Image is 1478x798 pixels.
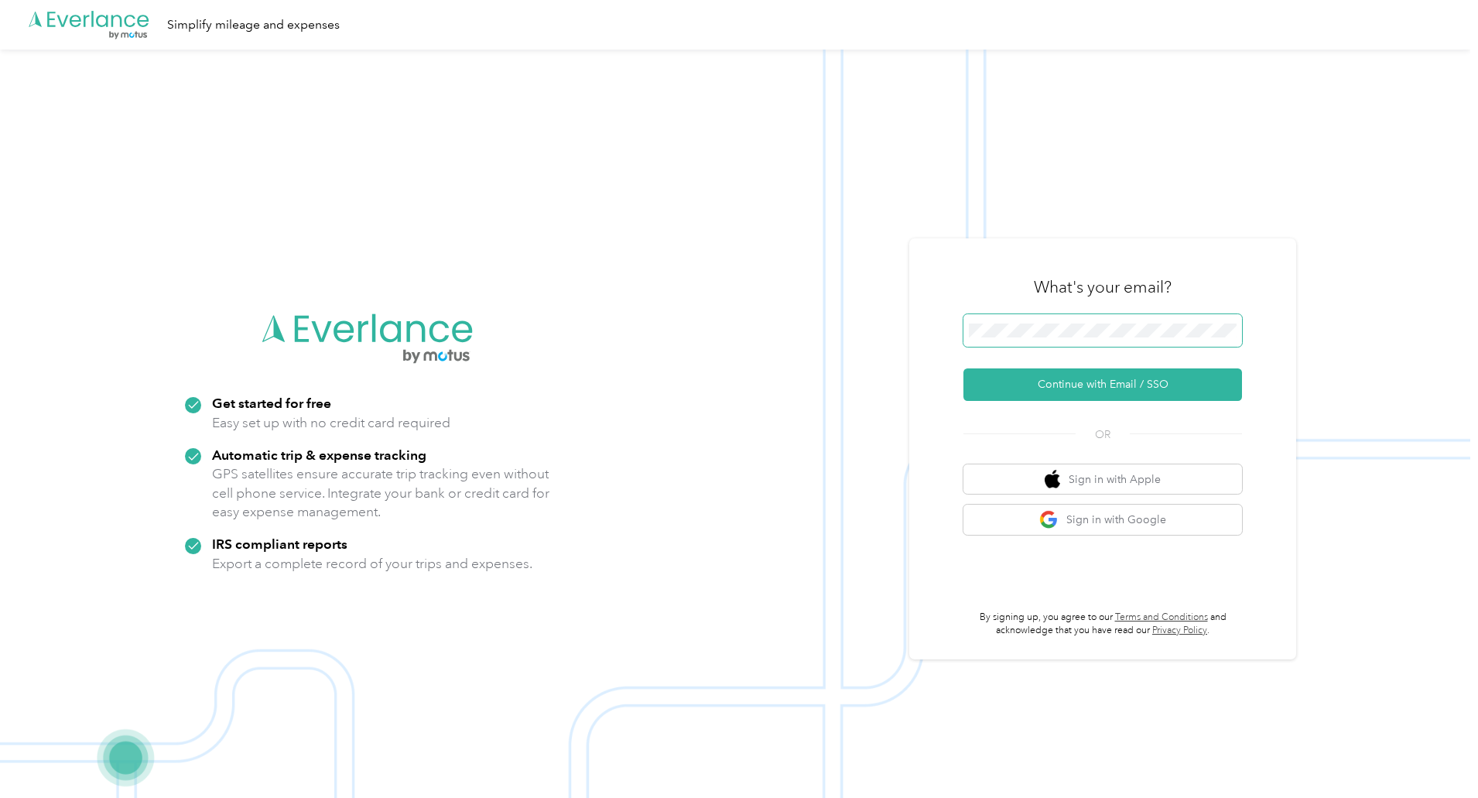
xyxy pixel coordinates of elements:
[212,413,450,433] p: Easy set up with no credit card required
[1076,426,1130,443] span: OR
[1045,470,1060,489] img: apple logo
[1039,510,1059,529] img: google logo
[212,395,331,411] strong: Get started for free
[1034,276,1172,298] h3: What's your email?
[1152,625,1207,636] a: Privacy Policy
[963,368,1242,401] button: Continue with Email / SSO
[167,15,340,35] div: Simplify mileage and expenses
[963,611,1242,638] p: By signing up, you agree to our and acknowledge that you have read our .
[212,447,426,463] strong: Automatic trip & expense tracking
[212,536,347,552] strong: IRS compliant reports
[1115,611,1208,623] a: Terms and Conditions
[963,505,1242,535] button: google logoSign in with Google
[212,464,550,522] p: GPS satellites ensure accurate trip tracking even without cell phone service. Integrate your bank...
[212,554,532,574] p: Export a complete record of your trips and expenses.
[963,464,1242,495] button: apple logoSign in with Apple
